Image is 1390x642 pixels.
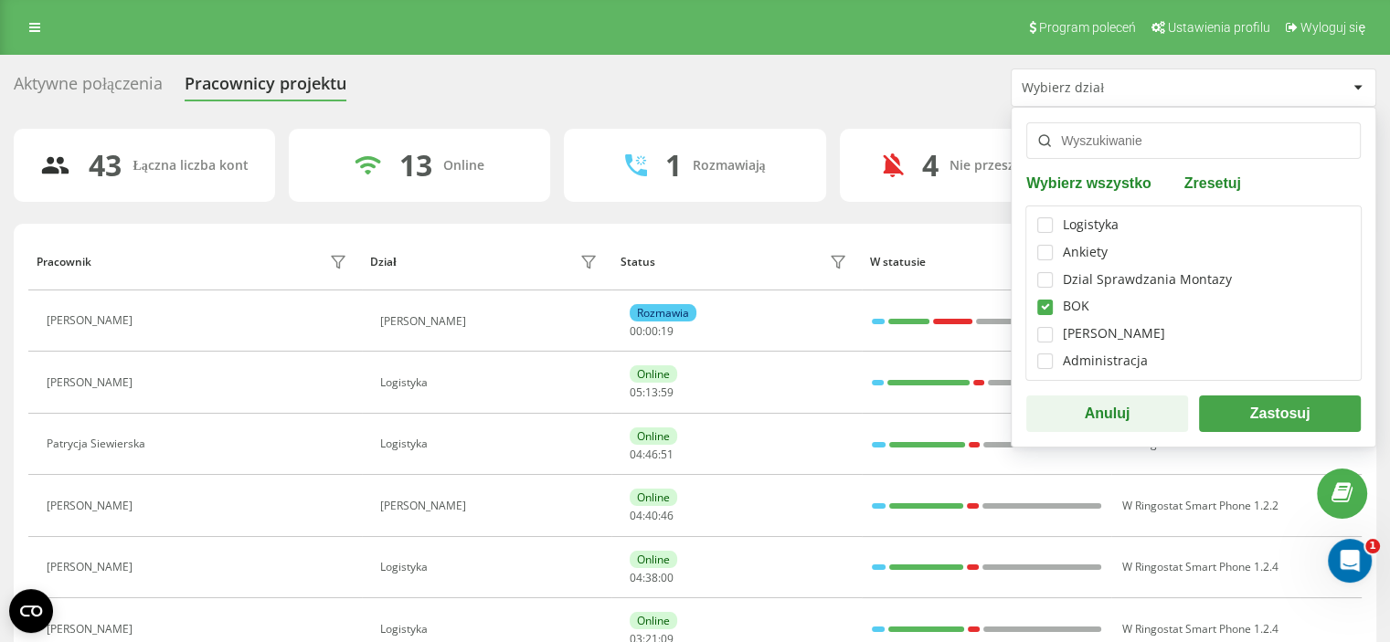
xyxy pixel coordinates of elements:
span: 51 [661,447,674,462]
div: Logistyka [1063,217,1119,233]
div: 4 [922,148,939,183]
span: 04 [630,570,642,585]
span: 46 [661,508,674,523]
span: 40 [645,508,658,523]
div: [PERSON_NAME] [380,315,602,328]
div: Administracja [1063,353,1148,369]
div: Logistyka [380,376,602,389]
span: W Ringostat Smart Phone 1.2.4 [1121,559,1278,574]
span: 1 [1365,539,1380,553]
span: Ustawienia profilu [1168,20,1270,35]
div: [PERSON_NAME] [47,314,137,327]
span: 05 [630,384,642,400]
div: 1 [665,148,682,183]
input: Wyszukiwanie [1026,122,1361,159]
div: Wybierz dział [1022,80,1240,96]
span: 59 [661,384,674,400]
div: W statusie [870,256,1103,268]
span: 00 [645,323,658,339]
button: Open CMP widget [9,589,53,633]
div: Pracownik [37,256,91,268]
span: 19 [661,323,674,339]
div: Online [630,551,677,568]
div: Nie przeszkadzać [950,158,1057,174]
button: Wybierz wszystko [1026,174,1157,191]
div: : : [630,510,674,522]
div: Pracownicy projektu [185,74,346,102]
span: 38 [645,570,658,585]
div: Aktywne połączenia [14,74,163,102]
div: Online [443,158,484,174]
div: [PERSON_NAME] [47,500,137,512]
span: 00 [661,570,674,585]
div: Ankiety [1063,245,1108,260]
div: [PERSON_NAME] [47,561,137,574]
div: [PERSON_NAME] [380,500,602,512]
iframe: Intercom live chat [1328,539,1372,583]
div: : : [630,325,674,338]
div: Patrycja Siewierska [47,437,150,450]
div: : : [630,572,674,584]
button: Zresetuj [1179,174,1247,191]
div: Dział [370,256,396,268]
div: Dzial Sprawdzania Montazy [1063,272,1232,288]
span: 04 [630,508,642,523]
div: Logistyka [380,561,602,574]
div: Łączna liczba kont [133,158,248,174]
div: : : [630,386,674,399]
div: [PERSON_NAME] [47,376,137,389]
div: Online [630,612,677,629]
span: 13 [645,384,658,400]
div: Online [630,365,677,383]
div: 43 [89,148,122,183]
span: 00 [630,323,642,339]
div: 13 [399,148,432,183]
span: Wyloguj się [1300,20,1365,35]
span: 46 [645,447,658,462]
span: 04 [630,447,642,462]
div: BOK [1063,299,1089,314]
div: [PERSON_NAME] [47,623,137,636]
div: Online [630,489,677,506]
div: Logistyka [380,623,602,636]
div: : : [630,448,674,461]
div: Logistyka [380,437,602,450]
button: Anuluj [1026,395,1188,432]
span: Program poleceń [1039,20,1136,35]
button: Zastosuj [1199,395,1361,432]
div: Online [630,427,677,445]
div: [PERSON_NAME] [1063,326,1165,342]
div: Status [621,256,655,268]
span: W Ringostat Smart Phone 1.2.4 [1121,621,1278,637]
span: W Ringostat Smart Phone 1.2.2 [1121,498,1278,513]
div: Rozmawiają [693,158,766,174]
div: Rozmawia [630,304,696,321]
